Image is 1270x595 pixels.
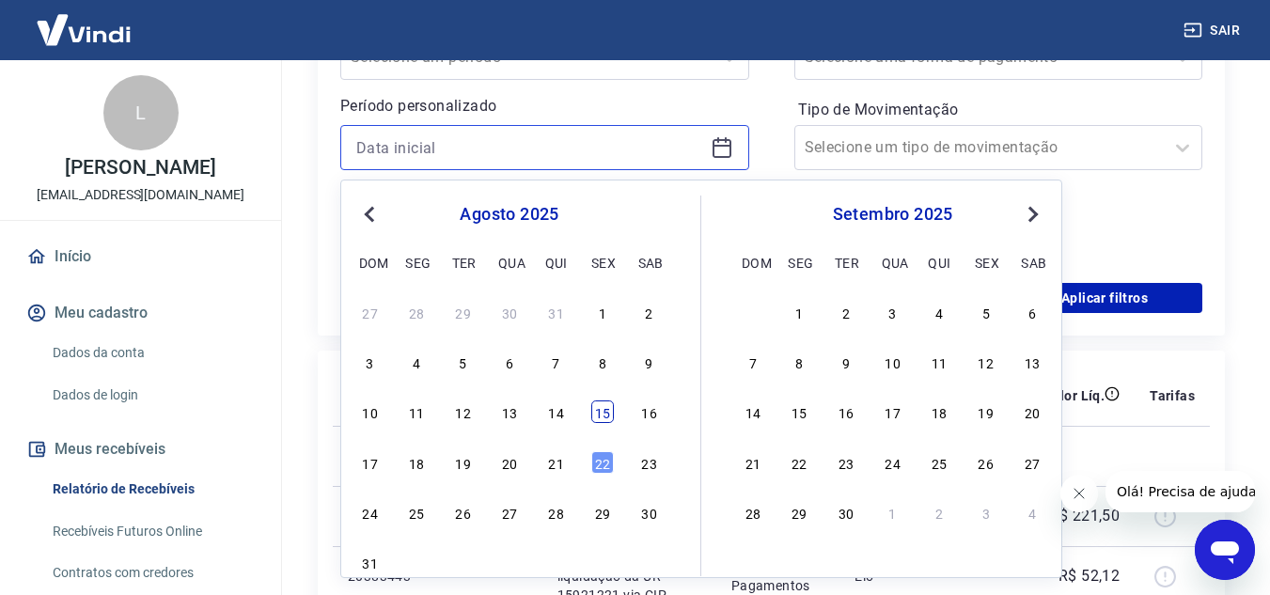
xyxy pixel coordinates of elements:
[835,501,857,524] div: Choose terça-feira, 30 de setembro de 2025
[545,501,568,524] div: Choose quinta-feira, 28 de agosto de 2025
[798,99,1199,121] label: Tipo de Movimentação
[928,351,950,373] div: Choose quinta-feira, 11 de setembro de 2025
[1045,505,1120,527] p: -R$ 221,50
[37,185,244,205] p: [EMAIL_ADDRESS][DOMAIN_NAME]
[591,251,614,274] div: sex
[742,251,764,274] div: dom
[975,451,997,474] div: Choose sexta-feira, 26 de setembro de 2025
[405,400,428,423] div: Choose segunda-feira, 11 de agosto de 2025
[928,501,950,524] div: Choose quinta-feira, 2 de outubro de 2025
[742,301,764,323] div: Choose domingo, 31 de agosto de 2025
[835,301,857,323] div: Choose terça-feira, 2 de setembro de 2025
[356,203,663,226] div: agosto 2025
[498,351,521,373] div: Choose quarta-feira, 6 de agosto de 2025
[739,203,1046,226] div: setembro 2025
[498,451,521,474] div: Choose quarta-feira, 20 de agosto de 2025
[356,133,703,162] input: Data inicial
[1021,351,1043,373] div: Choose sábado, 13 de setembro de 2025
[882,400,904,423] div: Choose quarta-feira, 17 de setembro de 2025
[638,451,661,474] div: Choose sábado, 23 de agosto de 2025
[23,1,145,58] img: Vindi
[1021,301,1043,323] div: Choose sábado, 6 de setembro de 2025
[452,451,475,474] div: Choose terça-feira, 19 de agosto de 2025
[742,501,764,524] div: Choose domingo, 28 de setembro de 2025
[359,251,382,274] div: dom
[591,400,614,423] div: Choose sexta-feira, 15 de agosto de 2025
[835,351,857,373] div: Choose terça-feira, 9 de setembro de 2025
[545,351,568,373] div: Choose quinta-feira, 7 de agosto de 2025
[452,501,475,524] div: Choose terça-feira, 26 de agosto de 2025
[591,451,614,474] div: Choose sexta-feira, 22 de agosto de 2025
[405,351,428,373] div: Choose segunda-feira, 4 de agosto de 2025
[1180,13,1247,48] button: Sair
[498,551,521,573] div: Choose quarta-feira, 3 de setembro de 2025
[1021,501,1043,524] div: Choose sábado, 4 de outubro de 2025
[1021,451,1043,474] div: Choose sábado, 27 de setembro de 2025
[545,551,568,573] div: Choose quinta-feira, 4 de setembro de 2025
[359,451,382,474] div: Choose domingo, 17 de agosto de 2025
[498,501,521,524] div: Choose quarta-feira, 27 de agosto de 2025
[545,451,568,474] div: Choose quinta-feira, 21 de agosto de 2025
[545,251,568,274] div: qui
[340,95,749,117] p: Período personalizado
[1021,400,1043,423] div: Choose sábado, 20 de setembro de 2025
[45,376,259,415] a: Dados de login
[1195,520,1255,580] iframe: Botão para abrir a janela de mensagens
[591,351,614,373] div: Choose sexta-feira, 8 de agosto de 2025
[882,251,904,274] div: qua
[975,501,997,524] div: Choose sexta-feira, 3 de outubro de 2025
[405,251,428,274] div: seg
[452,551,475,573] div: Choose terça-feira, 2 de setembro de 2025
[103,75,179,150] div: L
[742,451,764,474] div: Choose domingo, 21 de setembro de 2025
[882,351,904,373] div: Choose quarta-feira, 10 de setembro de 2025
[359,301,382,323] div: Choose domingo, 27 de julho de 2025
[23,292,259,334] button: Meu cadastro
[742,400,764,423] div: Choose domingo, 14 de setembro de 2025
[788,400,810,423] div: Choose segunda-feira, 15 de setembro de 2025
[1043,386,1105,405] p: Valor Líq.
[359,351,382,373] div: Choose domingo, 3 de agosto de 2025
[359,501,382,524] div: Choose domingo, 24 de agosto de 2025
[405,301,428,323] div: Choose segunda-feira, 28 de julho de 2025
[45,554,259,592] a: Contratos com credores
[882,501,904,524] div: Choose quarta-feira, 1 de outubro de 2025
[498,251,521,274] div: qua
[358,203,381,226] button: Previous Month
[11,13,158,28] span: Olá! Precisa de ajuda?
[1021,251,1043,274] div: sab
[545,400,568,423] div: Choose quinta-feira, 14 de agosto de 2025
[928,451,950,474] div: Choose quinta-feira, 25 de setembro de 2025
[638,400,661,423] div: Choose sábado, 16 de agosto de 2025
[788,451,810,474] div: Choose segunda-feira, 22 de setembro de 2025
[498,400,521,423] div: Choose quarta-feira, 13 de agosto de 2025
[45,334,259,372] a: Dados da conta
[591,551,614,573] div: Choose sexta-feira, 5 de setembro de 2025
[359,400,382,423] div: Choose domingo, 10 de agosto de 2025
[1105,471,1255,512] iframe: Mensagem da empresa
[452,400,475,423] div: Choose terça-feira, 12 de agosto de 2025
[405,501,428,524] div: Choose segunda-feira, 25 de agosto de 2025
[23,236,259,277] a: Início
[742,351,764,373] div: Choose domingo, 7 de setembro de 2025
[405,551,428,573] div: Choose segunda-feira, 1 de setembro de 2025
[45,470,259,509] a: Relatório de Recebíveis
[638,251,661,274] div: sab
[975,251,997,274] div: sex
[1150,386,1195,405] p: Tarifas
[23,429,259,470] button: Meus recebíveis
[1060,475,1098,512] iframe: Fechar mensagem
[359,551,382,573] div: Choose domingo, 31 de agosto de 2025
[591,501,614,524] div: Choose sexta-feira, 29 de agosto de 2025
[835,251,857,274] div: ter
[1022,203,1044,226] button: Next Month
[788,251,810,274] div: seg
[1007,283,1202,313] button: Aplicar filtros
[928,301,950,323] div: Choose quinta-feira, 4 de setembro de 2025
[928,400,950,423] div: Choose quinta-feira, 18 de setembro de 2025
[405,451,428,474] div: Choose segunda-feira, 18 de agosto de 2025
[739,298,1046,525] div: month 2025-09
[975,400,997,423] div: Choose sexta-feira, 19 de setembro de 2025
[788,301,810,323] div: Choose segunda-feira, 1 de setembro de 2025
[45,512,259,551] a: Recebíveis Futuros Online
